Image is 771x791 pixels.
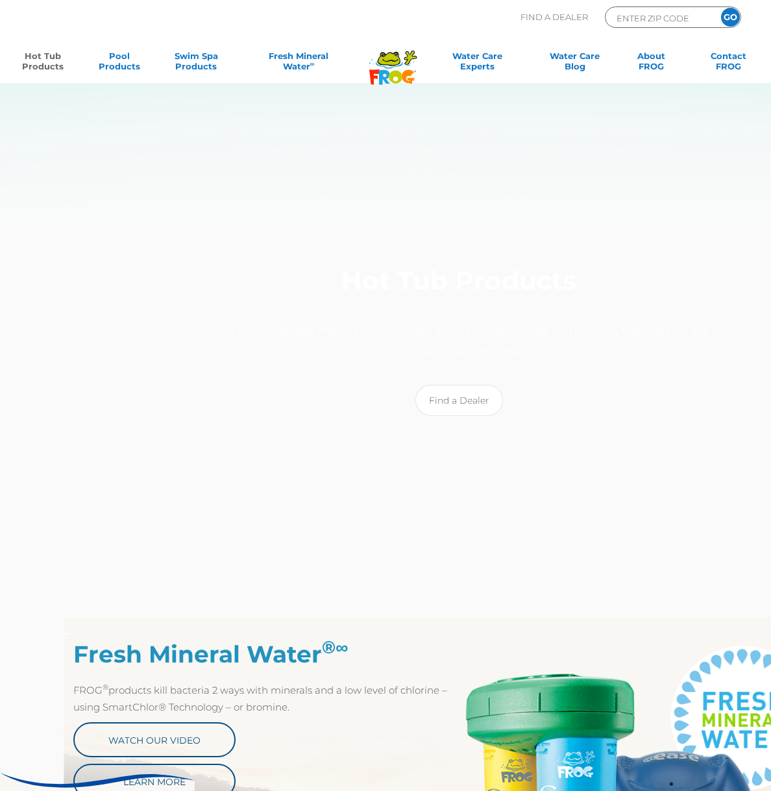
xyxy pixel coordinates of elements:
[415,385,503,416] a: Find a Dealer
[73,682,449,716] p: FROG products kill bacteria 2 ways with minerals and a low level of chlorine – using SmartChlor® ...
[202,267,716,310] h1: Hot Tub Products
[698,51,758,77] a: ContactFROG
[362,34,424,85] img: Frog Products Logo
[622,51,681,77] a: AboutFROG
[520,6,588,28] p: Find A Dealer
[166,51,226,77] a: Swim SpaProducts
[243,51,354,77] a: Fresh MineralWater∞
[721,8,740,27] input: GO
[322,637,348,658] sup: ®
[73,640,449,668] h2: Fresh Mineral Water
[73,722,236,757] a: Watch Our Video
[426,51,528,77] a: Water CareExperts
[336,637,348,658] em: ∞
[545,51,605,77] a: Water CareBlog
[90,51,149,77] a: PoolProducts
[103,683,108,692] sup: ®
[13,51,73,77] a: Hot TubProducts
[310,60,315,67] sup: ∞
[202,320,716,364] p: Less chlorine, less maintenance, more silky smooth water. Ahhhhhhh, the hot tub life as it was me...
